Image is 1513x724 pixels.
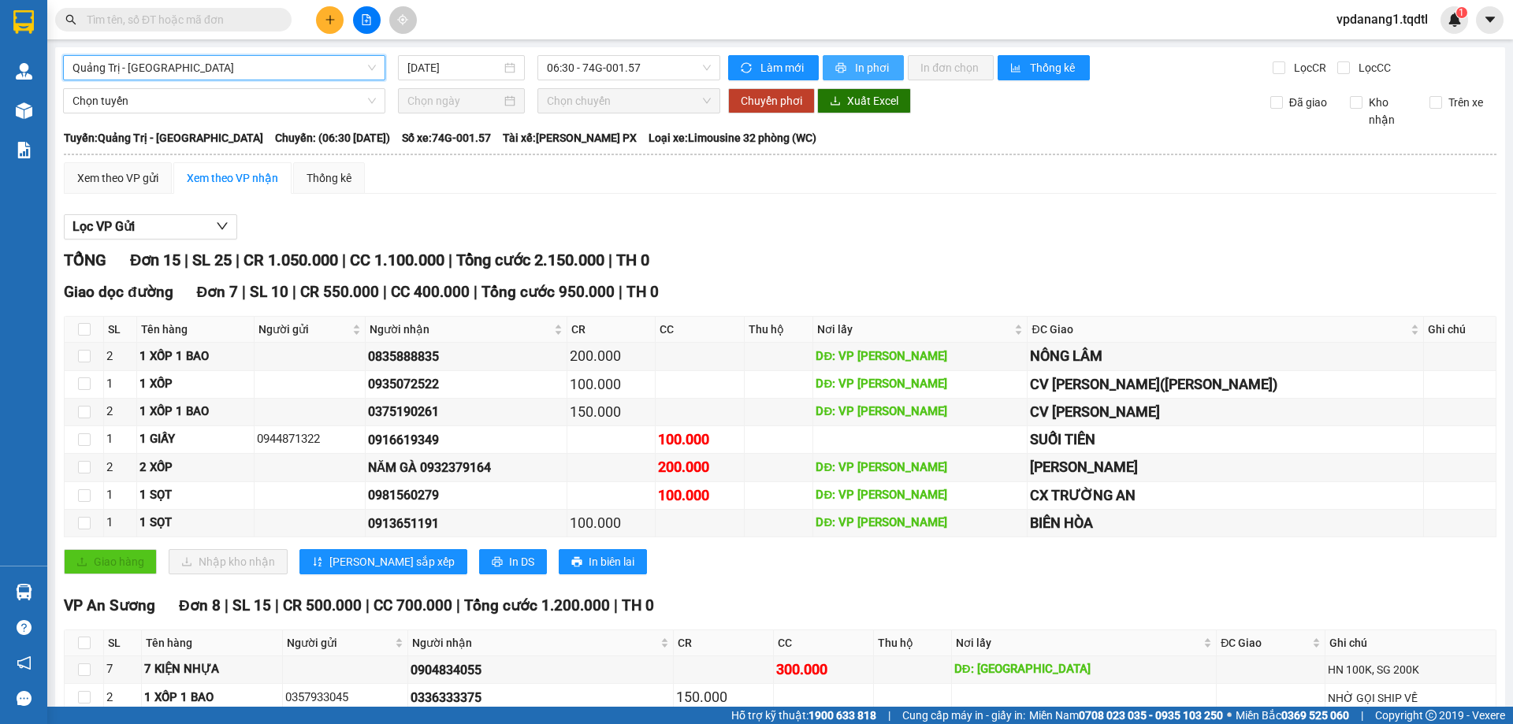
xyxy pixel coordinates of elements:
div: 0336333375 [411,688,671,707]
img: warehouse-icon [16,63,32,80]
div: 1 [106,514,134,533]
th: SL [104,630,142,656]
div: CV [PERSON_NAME]([PERSON_NAME]) [1030,373,1420,395]
button: file-add [353,6,381,34]
div: DĐ: VP [PERSON_NAME] [816,459,1024,477]
b: Tuyến: Quảng Trị - [GEOGRAPHIC_DATA] [64,132,263,144]
img: warehouse-icon [16,584,32,600]
span: SL 15 [232,596,271,614]
div: 0916619349 [368,430,564,450]
span: Người nhận [370,321,551,338]
span: Đã giao [1283,94,1333,111]
div: 2 XỐP [139,459,251,477]
span: Đơn 7 [197,283,239,301]
span: printer [835,62,849,75]
input: 12/09/2025 [407,59,501,76]
span: TỔNG [64,251,106,269]
th: Thu hộ [874,630,952,656]
div: 150.000 [676,686,771,708]
span: | [184,251,188,269]
span: Miền Bắc [1236,707,1349,724]
span: printer [492,556,503,569]
span: [PERSON_NAME] sắp xếp [329,553,455,570]
span: Thống kê [1030,59,1077,76]
div: 0835888835 [368,347,564,366]
span: | [275,596,279,614]
div: 300.000 [776,659,871,681]
div: 200.000 [570,345,653,367]
span: notification [17,655,32,670]
span: CC 700.000 [374,596,452,614]
span: Cung cấp máy in - giấy in: [902,707,1025,724]
div: 0944871322 [257,430,362,449]
th: Tên hàng [142,630,284,656]
div: DĐ: VP [PERSON_NAME] [816,375,1024,394]
span: Tổng cước 1.200.000 [464,596,610,614]
span: plus [325,14,336,25]
button: Chuyển phơi [728,88,815,113]
span: TH 0 [616,251,649,269]
span: message [17,691,32,706]
span: Người gửi [258,321,349,338]
span: Tổng cước 950.000 [481,283,615,301]
div: 1 [106,430,134,449]
div: 1 XỐP 1 BAO [139,403,251,421]
div: 1 SỌT [139,486,251,505]
span: | [474,283,478,301]
span: | [242,283,246,301]
span: Chọn tuyến [72,89,376,113]
div: 150.000 [570,401,653,423]
span: SL 25 [192,251,232,269]
button: downloadXuất Excel [817,88,911,113]
button: printerIn biên lai [559,549,647,574]
div: DĐ: VP [PERSON_NAME] [816,486,1024,505]
div: 100.000 [570,373,653,395]
span: down [216,220,229,232]
span: Chuyến: (06:30 [DATE]) [275,129,390,147]
div: NĂM GÀ 0932379164 [368,458,564,477]
span: In phơi [855,59,891,76]
div: BIÊN HÒA [1030,512,1420,534]
span: Nơi lấy [956,634,1201,652]
span: Đơn 15 [130,251,180,269]
span: ⚪️ [1227,712,1232,718]
span: Làm mới [760,59,806,76]
span: In biên lai [589,553,634,570]
span: Lọc VP Gửi [72,217,135,236]
span: printer [571,556,582,569]
th: CR [674,630,774,656]
div: 200.000 [658,456,742,478]
th: Thu hộ [745,317,814,343]
img: logo-vxr [13,10,34,34]
button: In đơn chọn [908,55,994,80]
span: TH 0 [626,283,659,301]
th: Ghi chú [1325,630,1496,656]
th: CR [567,317,656,343]
img: icon-new-feature [1448,13,1462,27]
button: printerIn phơi [823,55,904,80]
div: 1 SỌT [139,514,251,533]
span: | [888,707,890,724]
div: Xem theo VP gửi [77,169,158,187]
span: Chọn chuyến [547,89,711,113]
div: 1 GIẤY [139,430,251,449]
span: | [456,596,460,614]
button: caret-down [1476,6,1504,34]
span: In DS [509,553,534,570]
span: CR 500.000 [283,596,362,614]
span: bar-chart [1010,62,1024,75]
span: Quảng Trị - Sài Gòn [72,56,376,80]
input: Chọn ngày [407,92,501,110]
span: download [830,95,841,108]
span: sync [741,62,754,75]
div: 0375190261 [368,402,564,421]
span: Xuất Excel [847,92,898,110]
th: SL [104,317,137,343]
span: Trên xe [1442,94,1489,111]
span: caret-down [1483,13,1497,27]
span: TH 0 [622,596,654,614]
span: search [65,14,76,25]
strong: 1900 633 818 [809,709,876,722]
div: Thống kê [307,169,351,187]
span: | [1361,707,1363,724]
